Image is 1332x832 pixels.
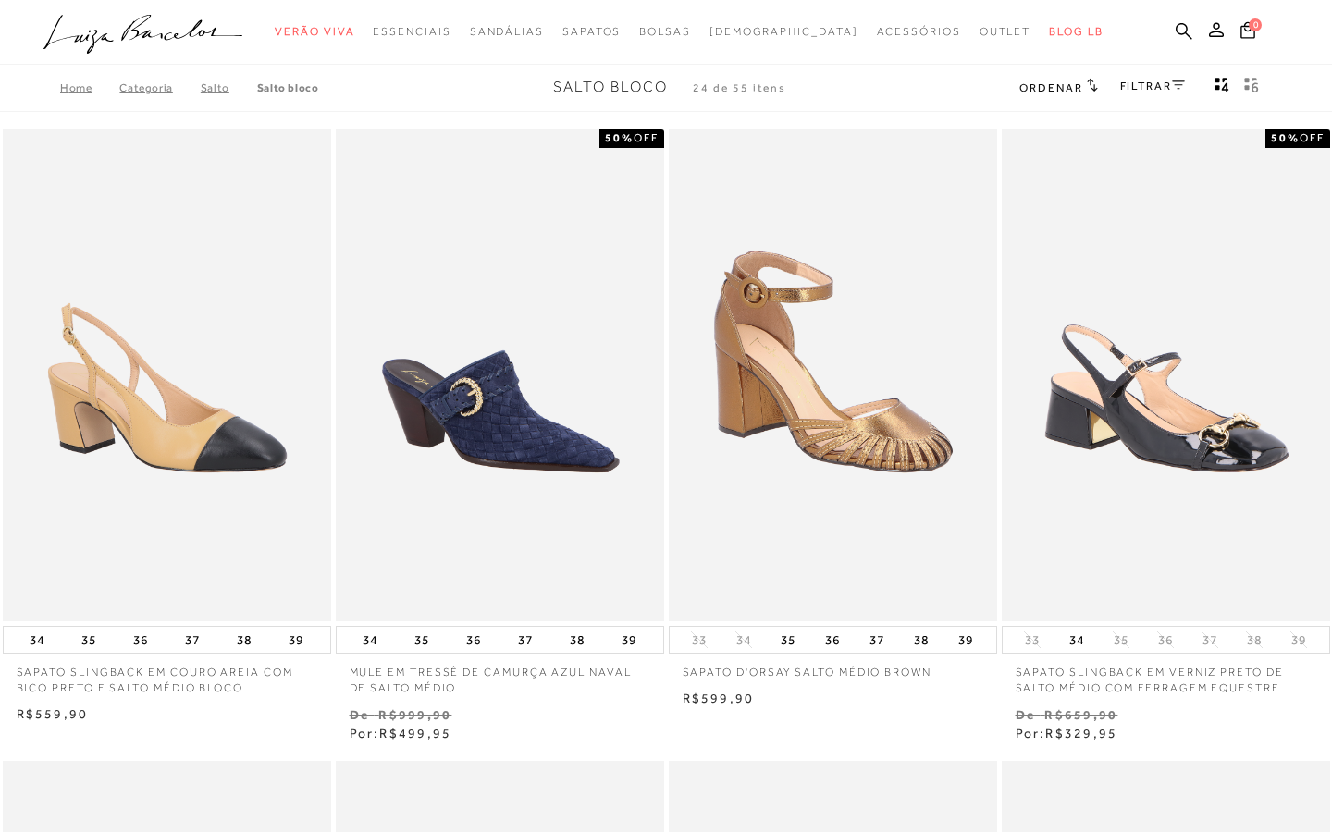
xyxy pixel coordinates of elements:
button: 33 [1019,631,1045,649]
small: R$659,90 [1044,707,1117,722]
span: 24 de 55 itens [693,81,786,94]
button: 0 [1235,20,1261,45]
img: MULE EM TRESSÊ DE CAMURÇA AZUL NAVAL DE SALTO MÉDIO [338,132,662,619]
button: 37 [179,627,205,653]
a: FILTRAR [1120,80,1185,92]
span: OFF [634,131,659,144]
span: Por: [1016,726,1118,740]
a: noSubCategoriesText [639,15,691,49]
a: Categoria [119,81,200,94]
button: 36 [461,627,487,653]
a: noSubCategoriesText [980,15,1031,49]
strong: 50% [605,131,634,144]
button: 38 [564,627,590,653]
a: BLOG LB [1049,15,1103,49]
button: 35 [409,627,435,653]
img: SAPATO D'ORSAY SALTO MÉDIO BROWN [671,132,995,619]
a: SAPATO SLINGBACK EM VERNIZ PRETO DE SALTO MÉDIO COM FERRAGEM EQUESTRE [1002,654,1330,696]
button: 36 [1153,631,1178,649]
small: R$999,90 [378,707,451,722]
img: SAPATO SLINGBACK EM COURO AREIA COM BICO PRETO E SALTO MÉDIO BLOCO [5,132,329,619]
span: R$559,90 [17,706,89,721]
a: SAPATO SLINGBACK EM COURO AREIA COM BICO PRETO E SALTO MÉDIO BLOCO SAPATO SLINGBACK EM COURO AREI... [5,132,329,619]
button: 34 [24,627,50,653]
span: [DEMOGRAPHIC_DATA] [709,25,858,38]
button: gridText6Desc [1239,76,1264,100]
button: 35 [775,627,801,653]
button: 37 [512,627,538,653]
button: 39 [1286,631,1312,649]
a: MULE EM TRESSÊ DE CAMURÇA AZUL NAVAL DE SALTO MÉDIO MULE EM TRESSÊ DE CAMURÇA AZUL NAVAL DE SALTO... [338,132,662,619]
span: Sandálias [470,25,544,38]
a: noSubCategoriesText [877,15,961,49]
a: Salto Bloco [257,81,319,94]
button: 37 [1197,631,1223,649]
span: Bolsas [639,25,691,38]
button: 38 [1241,631,1267,649]
button: 38 [231,627,257,653]
button: Mostrar 4 produtos por linha [1209,76,1235,100]
span: R$599,90 [683,691,755,705]
button: 39 [283,627,309,653]
a: SAPATO SLINGBACK EM VERNIZ PRETO DE SALTO MÉDIO COM FERRAGEM EQUESTRE SAPATO SLINGBACK EM VERNIZ ... [1004,132,1328,619]
a: SAPATO SLINGBACK EM COURO AREIA COM BICO PRETO E SALTO MÉDIO BLOCO [3,654,331,696]
span: Ordenar [1019,81,1082,94]
span: Verão Viva [275,25,354,38]
span: Por: [350,726,452,740]
a: noSubCategoriesText [709,15,858,49]
button: 35 [76,627,102,653]
button: 38 [908,627,934,653]
span: BLOG LB [1049,25,1103,38]
button: 36 [128,627,154,653]
button: 33 [686,631,712,649]
span: OFF [1300,131,1325,144]
span: Sapatos [562,25,621,38]
a: noSubCategoriesText [275,15,354,49]
span: R$499,95 [379,726,451,740]
button: 34 [357,627,383,653]
button: 39 [953,627,979,653]
a: MULE EM TRESSÊ DE CAMURÇA AZUL NAVAL DE SALTO MÉDIO [336,654,664,696]
a: noSubCategoriesText [470,15,544,49]
a: noSubCategoriesText [373,15,450,49]
span: Salto Bloco [553,79,668,95]
span: Essenciais [373,25,450,38]
a: Home [60,81,119,94]
strong: 50% [1271,131,1300,144]
button: 34 [1064,627,1090,653]
a: SAPATO D'ORSAY SALTO MÉDIO BROWN [669,654,997,680]
button: 35 [1108,631,1134,649]
button: 36 [820,627,845,653]
button: 34 [731,631,757,649]
span: Acessórios [877,25,961,38]
small: De [1016,707,1035,722]
button: 37 [864,627,890,653]
small: De [350,707,369,722]
img: SAPATO SLINGBACK EM VERNIZ PRETO DE SALTO MÉDIO COM FERRAGEM EQUESTRE [1004,132,1328,619]
a: SAPATO D'ORSAY SALTO MÉDIO BROWN SAPATO D'ORSAY SALTO MÉDIO BROWN [671,132,995,619]
span: 0 [1249,18,1262,31]
span: Outlet [980,25,1031,38]
a: Salto [201,81,257,94]
span: R$329,95 [1045,726,1117,740]
a: noSubCategoriesText [562,15,621,49]
button: 39 [616,627,642,653]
